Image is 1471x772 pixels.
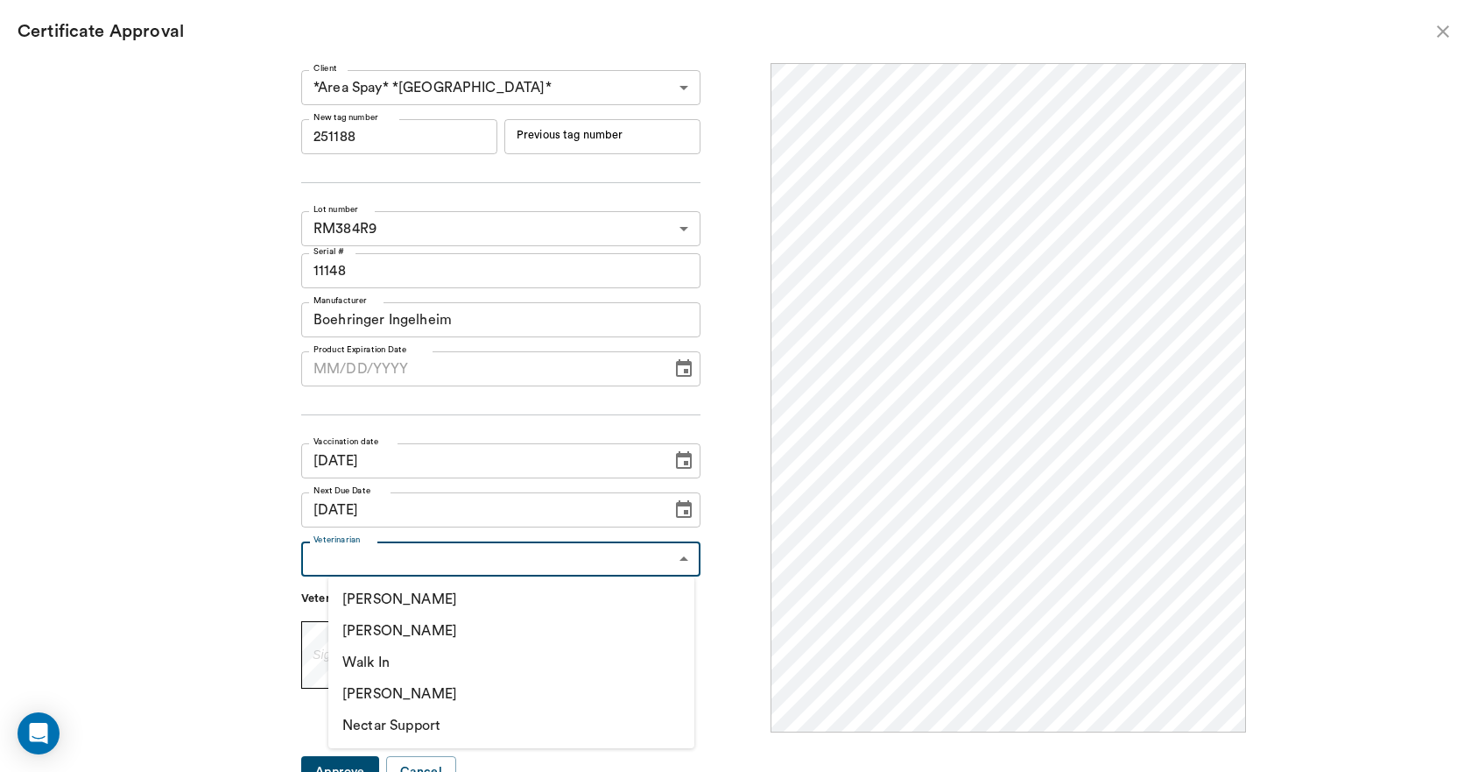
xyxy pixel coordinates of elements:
[328,584,694,615] li: [PERSON_NAME]
[328,678,694,710] li: [PERSON_NAME]
[328,615,694,647] li: [PERSON_NAME]
[328,647,694,678] li: Walk In
[328,710,694,741] li: Nectar Support
[18,712,60,754] div: Open Intercom Messenger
